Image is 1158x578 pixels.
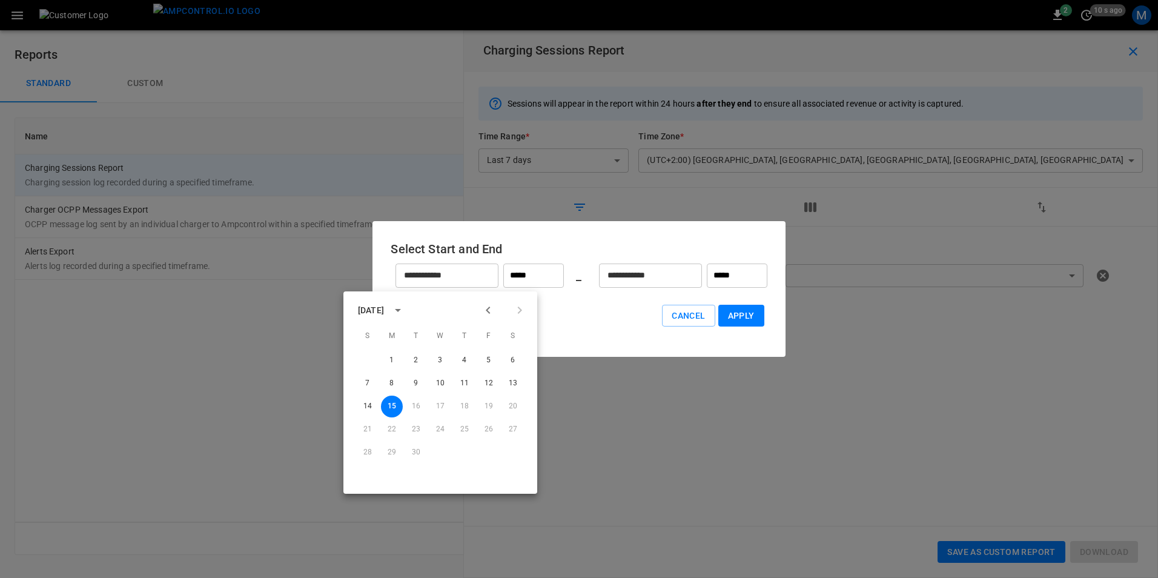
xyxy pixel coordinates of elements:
[405,350,427,371] button: 2
[405,373,427,394] button: 9
[381,350,403,371] button: 1
[381,396,403,417] button: 15
[502,373,524,394] button: 13
[388,300,408,321] button: calendar view is open, switch to year view
[391,239,767,259] h6: Select Start and End
[502,324,524,348] span: Saturday
[358,304,384,317] div: [DATE]
[454,324,475,348] span: Thursday
[429,350,451,371] button: 3
[478,324,500,348] span: Friday
[478,300,498,321] button: Previous month
[429,324,451,348] span: Wednesday
[502,350,524,371] button: 6
[718,305,764,327] button: Apply
[381,373,403,394] button: 8
[357,373,379,394] button: 7
[478,373,500,394] button: 12
[454,373,475,394] button: 11
[357,324,379,348] span: Sunday
[357,396,379,417] button: 14
[576,266,581,285] h6: _
[478,350,500,371] button: 5
[454,350,475,371] button: 4
[381,324,403,348] span: Monday
[662,305,715,327] button: Cancel
[429,373,451,394] button: 10
[405,324,427,348] span: Tuesday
